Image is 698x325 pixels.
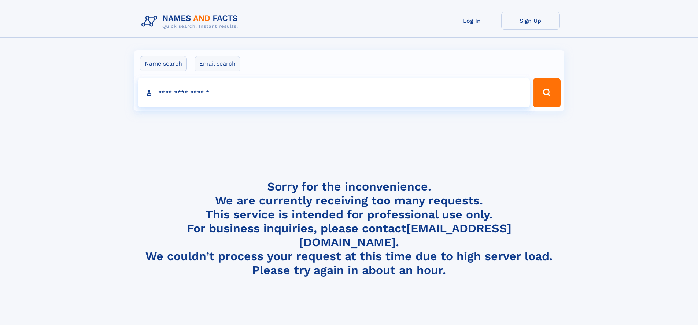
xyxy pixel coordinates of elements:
[140,56,187,71] label: Name search
[443,12,501,30] a: Log In
[299,221,512,249] a: [EMAIL_ADDRESS][DOMAIN_NAME]
[501,12,560,30] a: Sign Up
[139,12,244,32] img: Logo Names and Facts
[139,180,560,277] h4: Sorry for the inconvenience. We are currently receiving too many requests. This service is intend...
[533,78,560,107] button: Search Button
[195,56,240,71] label: Email search
[138,78,530,107] input: search input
